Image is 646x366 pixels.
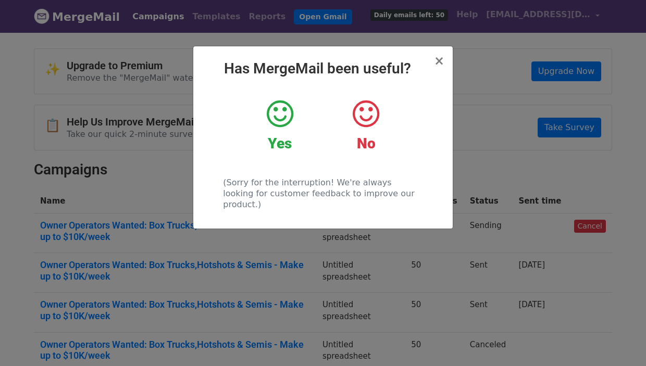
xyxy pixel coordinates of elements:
[331,98,401,153] a: No
[202,60,444,78] h2: Has MergeMail been useful?
[223,177,423,210] p: (Sorry for the interruption! We're always looking for customer feedback to improve our product.)
[245,98,315,153] a: Yes
[434,54,444,68] span: ×
[434,55,444,67] button: Close
[268,135,292,152] strong: Yes
[357,135,376,152] strong: No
